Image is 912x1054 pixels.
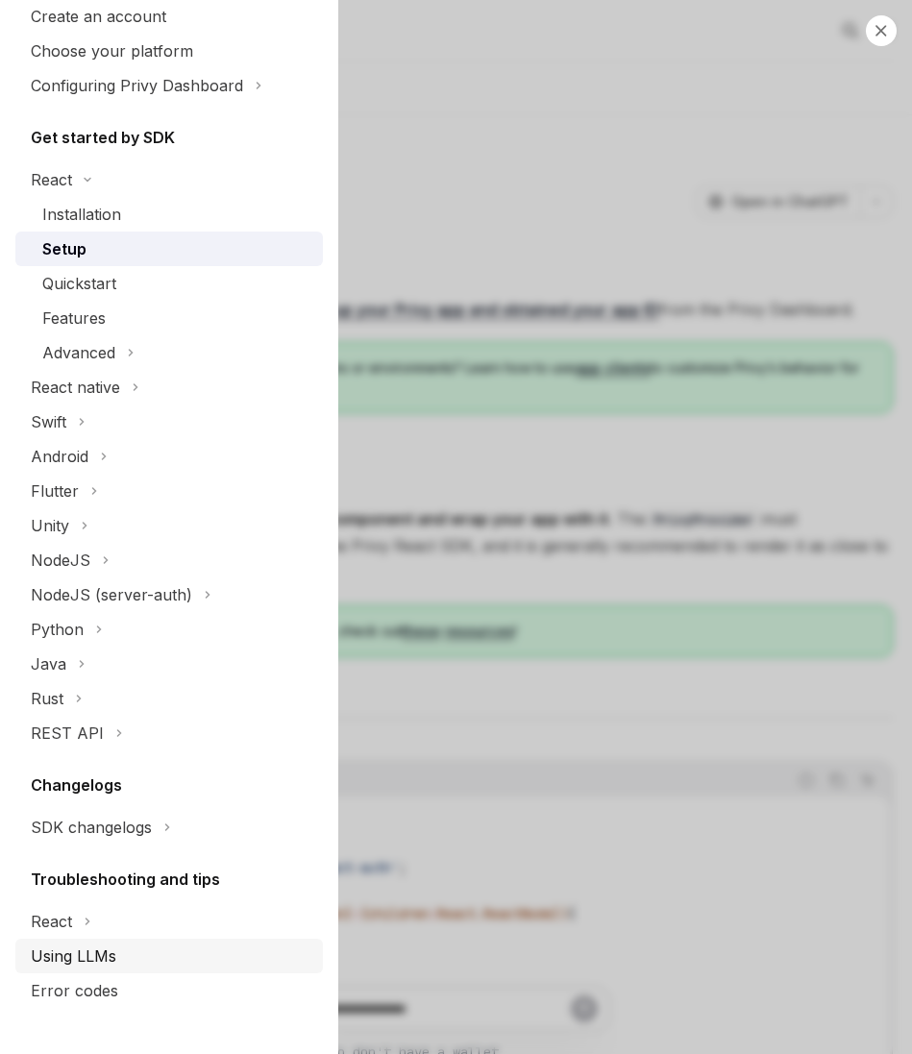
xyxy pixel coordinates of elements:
[31,687,63,710] div: Rust
[15,162,323,197] button: Toggle React section
[31,816,152,839] div: SDK changelogs
[31,549,90,572] div: NodeJS
[15,810,323,845] button: Toggle SDK changelogs section
[42,237,86,260] div: Setup
[42,341,115,364] div: Advanced
[31,722,104,745] div: REST API
[31,979,118,1002] div: Error codes
[42,203,121,226] div: Installation
[15,266,323,301] a: Quickstart
[42,306,106,330] div: Features
[31,652,66,675] div: Java
[31,39,193,62] div: Choose your platform
[15,404,323,439] button: Toggle Swift section
[15,335,323,370] button: Toggle Advanced section
[42,272,116,295] div: Quickstart
[31,618,84,641] div: Python
[15,543,323,577] button: Toggle NodeJS section
[15,939,323,973] a: Using LLMs
[15,973,323,1008] a: Error codes
[15,439,323,474] button: Toggle Android section
[15,508,323,543] button: Toggle Unity section
[15,197,323,232] a: Installation
[31,773,122,797] h5: Changelogs
[31,168,72,191] div: React
[31,74,243,97] div: Configuring Privy Dashboard
[31,944,116,968] div: Using LLMs
[15,577,323,612] button: Toggle NodeJS (server-auth) section
[15,232,323,266] a: Setup
[15,301,323,335] a: Features
[31,910,72,933] div: React
[15,716,323,750] button: Toggle REST API section
[31,376,120,399] div: React native
[31,514,69,537] div: Unity
[15,68,323,103] button: Toggle Configuring Privy Dashboard section
[15,612,323,647] button: Toggle Python section
[31,445,88,468] div: Android
[15,904,323,939] button: Toggle React section
[15,34,323,68] a: Choose your platform
[31,410,66,433] div: Swift
[31,479,79,502] div: Flutter
[15,681,323,716] button: Toggle Rust section
[31,126,175,149] h5: Get started by SDK
[15,474,323,508] button: Toggle Flutter section
[31,583,192,606] div: NodeJS (server-auth)
[15,370,323,404] button: Toggle React native section
[31,868,220,891] h5: Troubleshooting and tips
[31,5,166,28] div: Create an account
[15,647,323,681] button: Toggle Java section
